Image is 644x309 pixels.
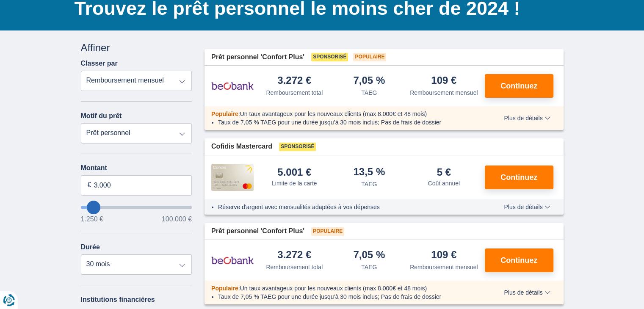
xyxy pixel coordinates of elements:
div: TAEG [361,263,377,271]
div: Remboursement mensuel [410,88,478,97]
span: Populaire [211,285,238,292]
label: Motif du prêt [81,112,122,120]
div: TAEG [361,180,377,188]
span: Plus de détails [504,204,550,210]
span: Un taux avantageux pour les nouveaux clients (max 8.000€ et 48 mois) [240,110,427,117]
div: : [205,284,486,292]
img: pret personnel Beobank [211,75,254,97]
li: Taux de 7,05 % TAEG pour une durée jusqu’à 30 mois inclus; Pas de frais de dossier [218,118,479,127]
div: 3.272 € [277,250,311,261]
div: TAEG [361,88,377,97]
li: Taux de 7,05 % TAEG pour une durée jusqu’à 30 mois inclus; Pas de frais de dossier [218,292,479,301]
img: pret personnel Cofidis CC [211,164,254,191]
span: Plus de détails [504,115,550,121]
span: 100.000 € [162,216,192,223]
span: Continuez [500,174,537,181]
span: Prêt personnel 'Confort Plus' [211,226,304,236]
button: Continuez [485,166,553,189]
div: Limite de la carte [272,179,317,188]
span: Populaire [311,227,344,236]
span: Populaire [353,53,386,61]
div: 3.272 € [277,75,311,87]
button: Plus de détails [498,115,556,121]
div: Affiner [81,41,192,55]
div: 7,05 % [353,75,385,87]
span: Cofidis Mastercard [211,142,272,152]
span: Populaire [211,110,238,117]
span: Continuez [500,257,537,264]
span: 1.250 € [81,216,103,223]
li: Réserve d'argent avec mensualités adaptées à vos dépenses [218,203,479,211]
button: Continuez [485,74,553,98]
div: 7,05 % [353,250,385,261]
button: Continuez [485,248,553,272]
div: 5 € [437,167,451,177]
div: : [205,110,486,118]
span: Prêt personnel 'Confort Plus' [211,52,304,62]
label: Classer par [81,60,118,67]
button: Plus de détails [498,204,556,210]
button: Plus de détails [498,289,556,296]
div: 13,5 % [353,167,385,178]
div: Remboursement mensuel [410,263,478,271]
div: Remboursement total [266,263,323,271]
div: Remboursement total [266,88,323,97]
span: € [88,180,91,190]
div: 109 € [431,250,456,261]
span: Un taux avantageux pour les nouveaux clients (max 8.000€ et 48 mois) [240,285,427,292]
span: Sponsorisé [311,53,348,61]
div: Coût annuel [428,179,460,188]
span: Plus de détails [504,290,550,295]
label: Montant [81,164,192,172]
span: Sponsorisé [279,143,316,151]
input: wantToBorrow [81,206,192,209]
label: Durée [81,243,100,251]
span: Continuez [500,82,537,90]
div: 5.001 € [277,167,311,177]
label: Institutions financières [81,296,155,303]
div: 109 € [431,75,456,87]
img: pret personnel Beobank [211,250,254,271]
